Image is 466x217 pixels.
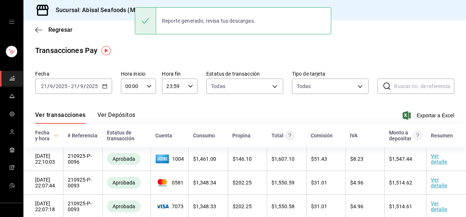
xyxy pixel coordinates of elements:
label: Fecha [35,71,112,76]
span: Regresar [48,26,73,33]
input: -- [71,83,77,89]
span: $ 51.43 [311,156,327,162]
span: $ 31.01 [311,203,327,209]
span: $ 8.23 [350,156,363,162]
div: Cuenta [155,133,172,138]
span: - [69,83,70,89]
span: 0581 [155,179,184,186]
a: Ver detalle [431,177,447,189]
span: Aprobada [110,156,138,162]
span: $ 1,514.62 [389,180,412,186]
h3: Sucursal: Abisal Seafoods (MTY) [50,6,145,15]
div: IVA [350,133,358,138]
div: Todas [297,83,311,90]
div: navigation tabs [35,111,136,124]
div: Fecha y hora [35,130,52,141]
div: Consumo [193,133,215,138]
input: Buscar no. de referencia [394,79,454,94]
td: [DATE] 22:10:03 [23,147,63,171]
div: Transacciones cobradas de manera exitosa. [107,177,141,189]
span: $ 202.25 [233,180,252,186]
span: $ 1,550.58 [271,203,295,209]
div: Transacciones cobradas de manera exitosa. [107,201,141,212]
button: open drawer [9,19,15,25]
span: / [84,83,86,89]
span: $ 4.96 [350,203,363,209]
span: $ 1,550.59 [271,180,295,186]
button: Regresar [35,26,73,33]
td: 210925-P-0096 [63,147,103,171]
span: $ 1,547.44 [389,156,412,162]
span: $ 31.01 [311,180,327,186]
div: Total [271,133,284,138]
button: Exportar a Excel [404,111,454,120]
button: Ver transacciones [35,111,86,124]
div: Comisión [311,133,333,138]
span: $ 1,348.33 [193,203,216,209]
a: Ver detalle [431,201,447,212]
label: Hora fin [162,71,197,76]
svg: Este monto equivale al total pagado por el comensal antes de aplicar Comisión e IVA. [285,131,294,140]
span: $ 1,348.34 [193,180,216,186]
svg: Este es el monto resultante del total pagado menos comisión e IVA. Esta será la parte que se depo... [413,131,422,140]
input: ---- [86,83,98,89]
div: Estatus de transacción [107,130,147,141]
div: Monto a depositar [389,130,411,141]
label: Tipo de tarjeta [292,71,369,76]
input: -- [80,83,84,89]
span: 1004 [155,153,184,165]
div: Resumen [431,133,453,138]
span: $ 146.10 [233,156,252,162]
div: Propina [232,133,251,138]
div: Reporte generado, revisa tus descargas. [156,13,261,29]
input: ---- [55,83,68,89]
span: $ 1,461.00 [193,156,216,162]
div: Transacciones Pay [35,45,97,56]
input: -- [49,83,53,89]
span: $ 1,607.10 [271,156,295,162]
span: Fecha y hora [35,130,59,141]
div: # Referencia [67,133,97,138]
label: Hora inicio [121,71,156,76]
span: Aprobada [110,180,138,186]
span: / [53,83,55,89]
span: $ 1,514.61 [389,203,412,209]
td: 210925-P-0093 [63,171,103,195]
span: Todas [211,83,225,90]
a: Ver detalle [431,153,447,165]
button: Ver Depósitos [97,111,136,124]
span: $ 4.96 [350,180,363,186]
div: Transacciones cobradas de manera exitosa. [107,153,141,165]
td: [DATE] 22:07:44 [23,171,63,195]
span: / [77,83,79,89]
span: 7073 [155,203,184,209]
span: $ 202.25 [233,203,252,209]
input: -- [41,83,47,89]
img: Tooltip marker [101,46,111,55]
label: Estatus de transacción [206,71,283,76]
span: / [47,83,49,89]
span: Aprobada [110,203,138,209]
